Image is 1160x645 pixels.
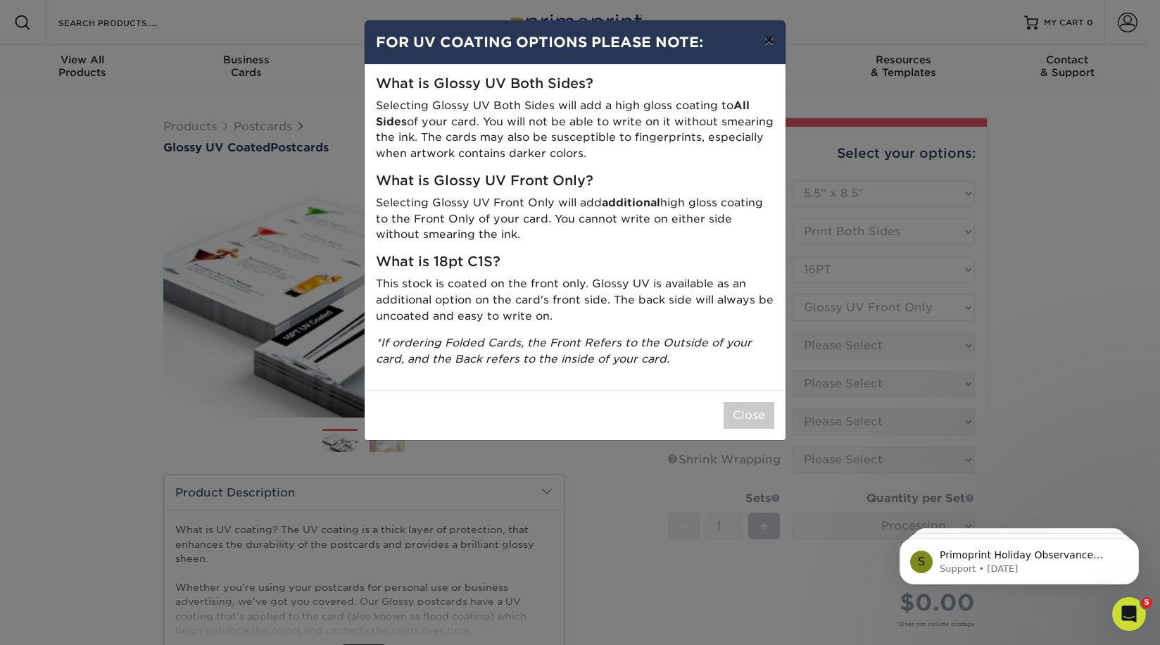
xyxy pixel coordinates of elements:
h5: What is Glossy UV Both Sides? [376,76,774,92]
button: Close [724,402,774,429]
p: This stock is coated on the front only. Glossy UV is available as an additional option on the car... [376,276,774,324]
h5: What is 18pt C1S? [376,254,774,270]
iframe: Intercom live chat [1112,597,1146,631]
p: Selecting Glossy UV Front Only will add high gloss coating to the Front Only of your card. You ca... [376,195,774,243]
button: × [752,20,785,60]
strong: additional [602,196,660,209]
p: Selecting Glossy UV Both Sides will add a high gloss coating to of your card. You will not be abl... [376,98,774,162]
h4: FOR UV COATING OPTIONS PLEASE NOTE: [376,32,774,53]
iframe: Intercom notifications message [878,508,1160,607]
strong: All Sides [376,99,750,128]
i: *If ordering Folded Cards, the Front Refers to the Outside of your card, and the Back refers to t... [376,336,752,365]
span: 5 [1141,597,1152,608]
h5: What is Glossy UV Front Only? [376,173,774,189]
